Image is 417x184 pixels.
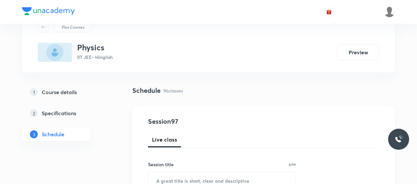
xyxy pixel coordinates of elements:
p: 96 classes [163,87,183,94]
p: 1 [30,88,38,96]
p: 3 [30,130,38,138]
a: Company Logo [22,7,75,17]
a: 2Specifications [22,107,111,120]
h5: Specifications [42,109,76,117]
img: 32E29D39-A653-4F49-935F-DA57A3BDDBD7_plus.png [38,43,72,62]
button: avatar [324,7,334,17]
h5: Schedule [42,130,64,138]
button: Preview [337,44,379,60]
img: ttu [395,135,403,143]
p: IIT JEE • Hinglish [77,54,113,61]
img: Company Logo [22,7,75,15]
p: 2 [30,109,38,117]
span: Live class [152,136,177,144]
h6: Session title [148,161,174,168]
h4: Session 97 [148,117,268,126]
img: avatar [326,9,332,15]
p: 0/99 [289,163,296,166]
h3: Physics [77,43,113,52]
a: 1Course details [22,86,111,99]
h4: Schedule [132,86,161,95]
h5: Course details [42,88,77,96]
p: Plus Courses [62,24,84,30]
img: Dhirendra singh [384,6,395,17]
